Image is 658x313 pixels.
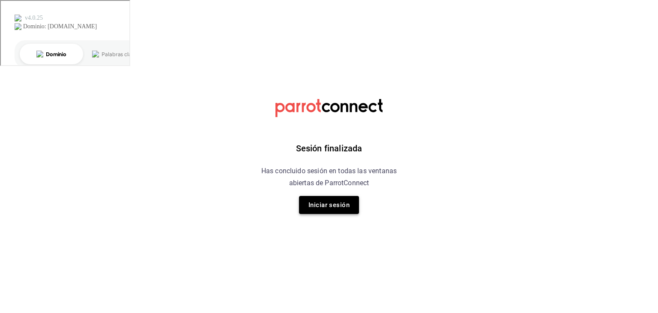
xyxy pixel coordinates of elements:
div: Palabras clave [101,51,136,56]
div: Dominio: [DOMAIN_NAME] [22,22,96,29]
h6: Sesión finalizada [296,141,362,155]
img: tab_keywords_by_traffic_grey.svg [91,50,98,57]
img: website_grey.svg [14,22,21,29]
button: Iniciar sesión [299,196,359,214]
div: v 4.0.25 [24,14,42,21]
h6: Has concluido sesión en todas las ventanas abiertas de ParrotConnect [251,165,407,189]
img: logo_orange.svg [14,14,21,21]
img: tab_domain_overview_orange.svg [36,50,42,57]
div: Dominio [45,51,66,56]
